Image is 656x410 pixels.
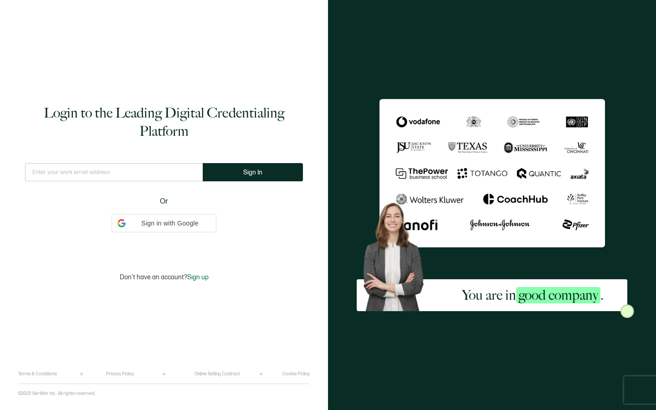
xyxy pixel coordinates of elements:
h2: You are in . [462,286,604,304]
p: Don't have an account? [120,273,209,281]
span: Sign up [187,273,209,281]
span: good company [516,287,600,303]
div: Sign in with Google [112,214,216,232]
input: Enter your work email address [25,163,203,181]
p: ©2025 Sertifier Inc.. All rights reserved. [18,391,96,396]
a: Privacy Policy [106,371,134,377]
span: Sign In [243,169,262,176]
a: Cookie Policy [282,371,310,377]
span: Or [160,196,168,207]
img: Sertifier Login [620,304,634,318]
iframe: Chat Widget [610,366,656,410]
span: Sign in with Google [129,219,210,228]
a: Terms & Conditions [18,371,57,377]
button: Sign In [203,163,303,181]
a: Online Selling Contract [195,371,240,377]
img: Sertifier Login - You are in <span class="strong-h">good company</span>. [379,99,605,247]
iframe: Sign in with Google Button [107,231,221,251]
img: Sertifier Login - You are in <span class="strong-h">good company</span>. Hero [357,197,438,311]
h1: Login to the Leading Digital Credentialing Platform [25,104,303,140]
